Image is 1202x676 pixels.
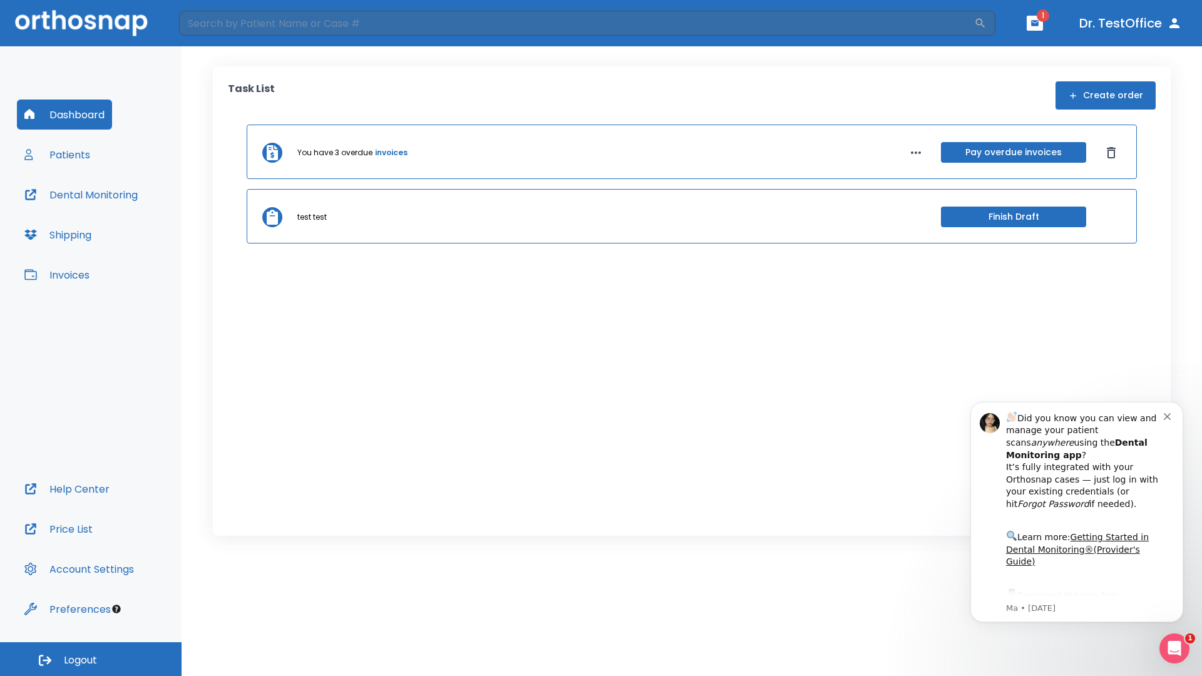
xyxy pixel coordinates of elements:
[17,474,117,504] button: Help Center
[941,207,1086,227] button: Finish Draft
[1074,12,1187,34] button: Dr. TestOffice
[17,100,112,130] button: Dashboard
[17,220,99,250] button: Shipping
[17,260,97,290] button: Invoices
[212,27,222,37] button: Dismiss notification
[297,212,327,223] p: test test
[54,204,212,268] div: Download the app: | ​ Let us know if you need help getting started!
[297,147,372,158] p: You have 3 overdue
[111,603,122,615] div: Tooltip anchor
[1101,143,1121,163] button: Dismiss
[1037,9,1049,22] span: 1
[54,207,166,230] a: App Store
[1159,633,1189,663] iframe: Intercom live chat
[17,554,141,584] button: Account Settings
[64,653,97,667] span: Logout
[17,514,100,544] button: Price List
[179,11,974,36] input: Search by Patient Name or Case #
[941,142,1086,163] button: Pay overdue invoices
[952,383,1202,642] iframe: Intercom notifications message
[15,10,148,36] img: Orthosnap
[1056,81,1156,110] button: Create order
[228,81,275,110] p: Task List
[54,220,212,231] p: Message from Ma, sent 3w ago
[1185,633,1195,643] span: 1
[17,140,98,170] button: Patients
[17,180,145,210] button: Dental Monitoring
[375,147,408,158] a: invoices
[17,594,118,624] button: Preferences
